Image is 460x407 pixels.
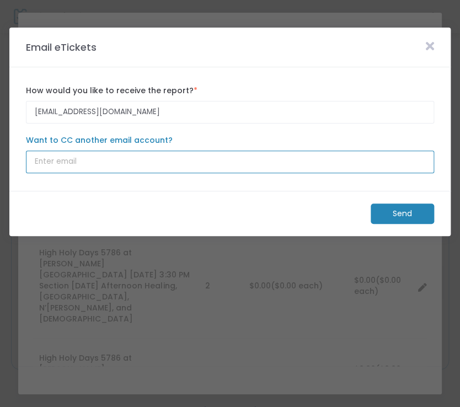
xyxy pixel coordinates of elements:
m-button: Send [371,203,434,224]
m-panel-header: Email eTickets [9,28,451,67]
label: How would you like to receive the report? [26,85,434,97]
input: Enter email [26,151,434,173]
m-panel-title: Email eTickets [20,40,102,55]
label: Want to CC another email account? [26,135,434,146]
input: Enter email [26,101,434,124]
